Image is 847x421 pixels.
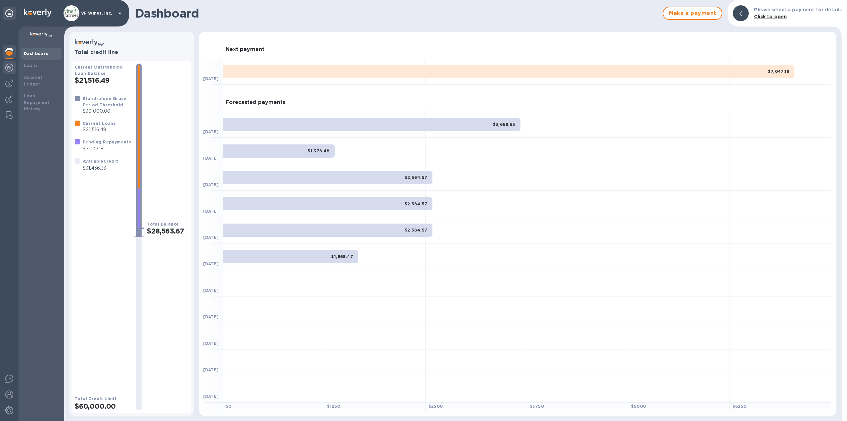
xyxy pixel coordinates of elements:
b: Current Loans [83,121,116,126]
h2: $21,516.49 [75,76,131,84]
b: $ 0 [226,404,232,409]
p: $30,000.00 [83,108,131,115]
b: Pending Repayments [83,139,131,144]
p: $7,047.18 [83,145,131,152]
b: $1,668.47 [331,254,353,259]
b: Dashboard [24,51,49,56]
img: Logo [24,9,52,17]
b: [DATE] [203,156,219,161]
b: Total Credit Limit [75,396,116,401]
b: $7,047.18 [768,69,789,74]
b: [DATE] [203,394,219,399]
b: Loans [24,63,38,68]
h3: Forecasted payments [226,99,285,106]
b: Click to open [754,14,787,19]
b: $2,584.57 [405,201,427,206]
b: [DATE] [203,314,219,319]
h3: Total credit line [75,49,189,56]
b: [DATE] [203,261,219,266]
b: [DATE] [203,129,219,134]
b: $ 3750 [530,404,544,409]
b: Loan Repayment History [24,93,50,112]
h1: Dashboard [135,6,659,20]
b: [DATE] [203,235,219,240]
p: $31,436.33 [83,165,118,172]
b: $ 6250 [733,404,747,409]
b: [DATE] [203,367,219,372]
b: $ 2500 [428,404,443,409]
b: [DATE] [203,182,219,187]
b: $1,378.48 [308,148,330,153]
img: Foreign exchange [5,64,13,72]
b: Current Outstanding Loan Balance [75,65,123,76]
h2: $60,000.00 [75,402,131,410]
b: [DATE] [203,209,219,214]
b: [DATE] [203,288,219,293]
p: VF Wines, Inc. [81,11,114,16]
b: Account Ledger [24,75,43,86]
h2: $28,563.67 [147,227,189,235]
b: Total Balance [147,222,179,227]
b: Available Credit [83,159,118,164]
div: Unpin categories [3,7,16,20]
b: Stand-alone Grace Period Threshold [83,96,126,107]
p: $21,516.49 [83,126,116,133]
span: Make a payment [669,9,716,17]
button: Make a payment [663,7,722,20]
b: [DATE] [203,76,219,81]
b: $3,668.65 [493,122,515,127]
b: $2,584.57 [405,175,427,180]
b: Please select a payment for details [754,7,842,12]
b: [DATE] [203,341,219,346]
b: $ 1250 [327,404,340,409]
b: $2,584.57 [405,228,427,233]
h3: Next payment [226,46,264,53]
b: $ 5000 [631,404,646,409]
